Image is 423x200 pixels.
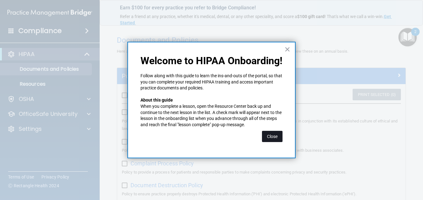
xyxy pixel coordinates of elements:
[140,103,283,128] p: When you complete a lesson, open the Resource Center back up and continue to the next lesson in t...
[140,98,173,102] strong: About this guide
[140,73,283,91] p: Follow along with this guide to learn the ins-and-outs of the portal, so that you can complete yo...
[262,131,283,142] button: Close
[140,55,283,67] p: Welcome to HIPAA Onboarding!
[284,44,290,54] button: Close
